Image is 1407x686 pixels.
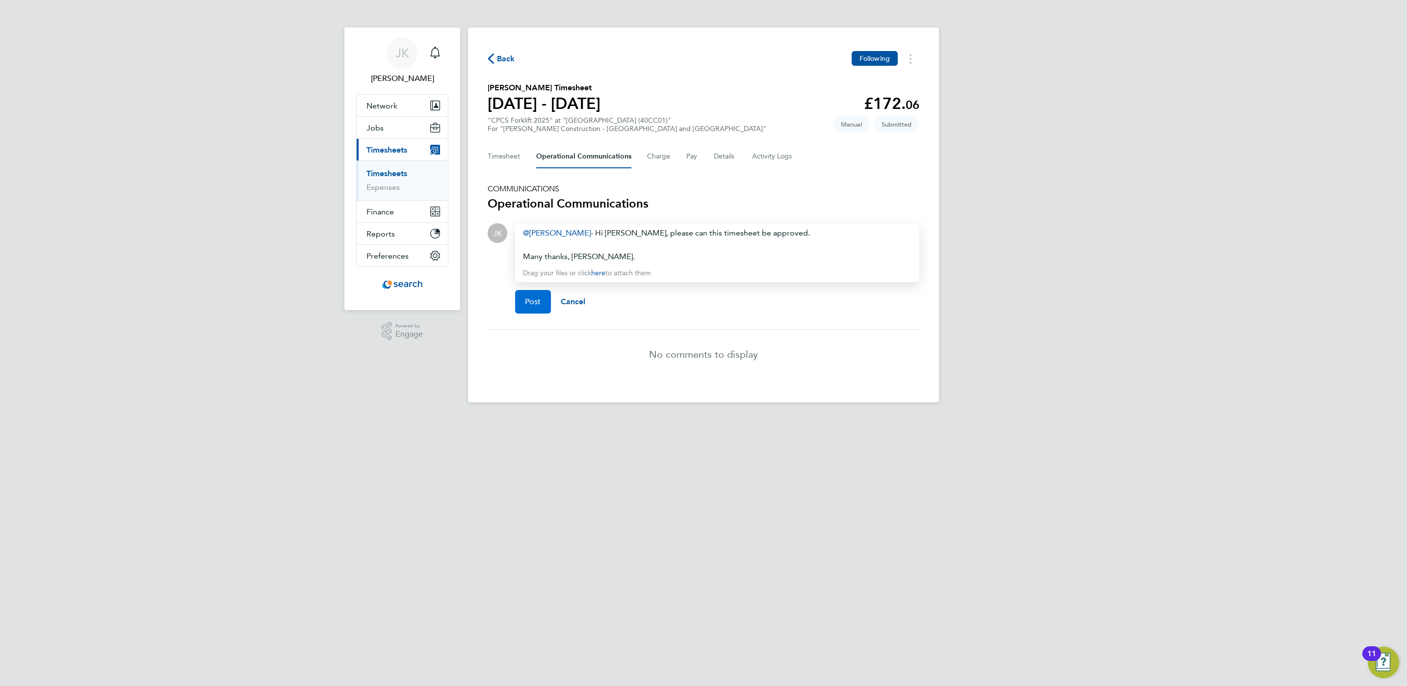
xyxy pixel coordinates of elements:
button: Timesheet [488,145,521,168]
span: Drag your files or click to attach them [523,269,651,277]
button: Back [488,53,515,65]
button: Reports [357,223,448,244]
span: Preferences [366,251,409,261]
span: JK [395,47,409,59]
div: 11 [1367,654,1376,666]
nav: Main navigation [344,27,460,310]
button: Timesheets Menu [902,51,919,66]
div: Many thanks, [PERSON_NAME]. [523,251,912,263]
span: 06 [906,98,919,112]
a: Expenses [366,183,400,192]
h1: [DATE] - [DATE] [488,94,600,113]
button: Timesheets [357,139,448,160]
button: Finance [357,201,448,222]
span: Back [497,53,515,65]
div: For "[PERSON_NAME] Construction - [GEOGRAPHIC_DATA] and [GEOGRAPHIC_DATA]" [488,125,766,133]
span: Engage [395,330,423,339]
span: This timesheet was manually created. [833,116,870,132]
div: "CPCS Forklift 2025" at "[GEOGRAPHIC_DATA] (40CC01)" [488,116,766,133]
h3: Operational Communications [488,196,919,211]
span: Network [366,101,397,110]
a: Timesheets [366,169,407,178]
span: Post [525,297,541,307]
a: Powered byEngage [382,322,423,341]
span: Timesheets [366,145,407,155]
button: Following [852,51,898,66]
button: Details [714,145,736,168]
button: Operational Communications [536,145,631,168]
button: Preferences [357,245,448,266]
p: No comments to display [649,347,758,361]
a: Go to home page [356,277,448,292]
button: Activity Logs [752,145,793,168]
div: ​ - Hi [PERSON_NAME], please can this timesheet be approved. [523,227,912,263]
a: here [591,269,605,277]
span: Cancel [561,297,586,306]
button: Jobs [357,117,448,138]
img: searchconsultancy-logo-retina.png [382,277,423,292]
span: Reports [366,229,395,238]
button: Post [515,290,551,314]
span: Finance [366,207,394,216]
div: Joe Kynaston [488,223,507,243]
span: Following [860,54,890,63]
button: Pay [686,145,698,168]
div: Timesheets [357,160,448,200]
button: Cancel [551,290,596,314]
span: Powered by [395,322,423,330]
app-decimal: £172. [864,94,919,113]
a: [PERSON_NAME] [523,228,591,237]
button: Open Resource Center, 11 new notifications [1368,647,1399,678]
span: Joe Kynaston [356,73,448,84]
span: Jobs [366,123,384,132]
a: JK[PERSON_NAME] [356,37,448,84]
span: This timesheet is Submitted. [874,116,919,132]
h2: [PERSON_NAME] Timesheet [488,82,600,94]
button: Network [357,95,448,116]
button: Charge [647,145,671,168]
span: JK [493,228,502,238]
h5: COMMUNICATIONS [488,184,919,194]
